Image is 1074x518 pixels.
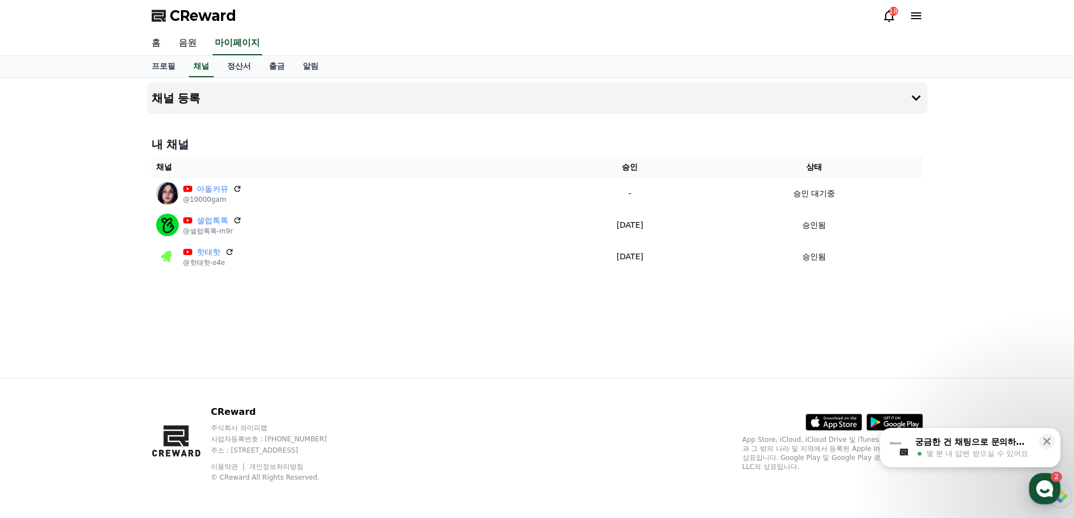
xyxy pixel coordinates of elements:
[156,245,179,268] img: 핫태핫
[152,7,236,25] a: CReward
[793,188,835,200] p: 승인 대기중
[559,219,701,231] p: [DATE]
[197,183,228,195] a: 아돌커뮤
[183,258,234,267] p: @핫태핫-o4e
[211,423,348,432] p: 주식회사 와이피랩
[559,251,701,263] p: [DATE]
[211,446,348,455] p: 주소 : [STREET_ADDRESS]
[183,227,242,236] p: @셀럽톡톡-m9r
[183,195,242,204] p: @10000gam
[156,214,179,236] img: 셀럽톡톡
[249,463,303,471] a: 개인정보처리방침
[294,56,328,77] a: 알림
[742,435,923,471] p: App Store, iCloud, iCloud Drive 및 iTunes Store는 미국과 그 밖의 나라 및 지역에서 등록된 Apple Inc.의 서비스 상표입니다. Goo...
[213,32,262,55] a: 마이페이지
[211,405,348,419] p: CReward
[802,251,826,263] p: 승인됨
[170,7,236,25] span: CReward
[197,246,220,258] a: 핫태핫
[152,157,554,178] th: 채널
[882,9,896,23] a: 18
[147,82,927,114] button: 채널 등록
[211,435,348,444] p: 사업자등록번호 : [PHONE_NUMBER]
[554,157,706,178] th: 승인
[143,32,170,55] a: 홈
[143,56,184,77] a: 프로필
[189,56,214,77] a: 채널
[802,219,826,231] p: 승인됨
[889,7,898,16] div: 18
[152,92,201,104] h4: 채널 등록
[559,188,701,200] p: -
[260,56,294,77] a: 출금
[211,463,246,471] a: 이용약관
[170,32,206,55] a: 음원
[152,136,923,152] h4: 내 채널
[706,157,923,178] th: 상태
[156,182,179,205] img: 아돌커뮤
[218,56,260,77] a: 정산서
[211,473,348,482] p: © CReward All Rights Reserved.
[197,215,228,227] a: 셀럽톡톡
